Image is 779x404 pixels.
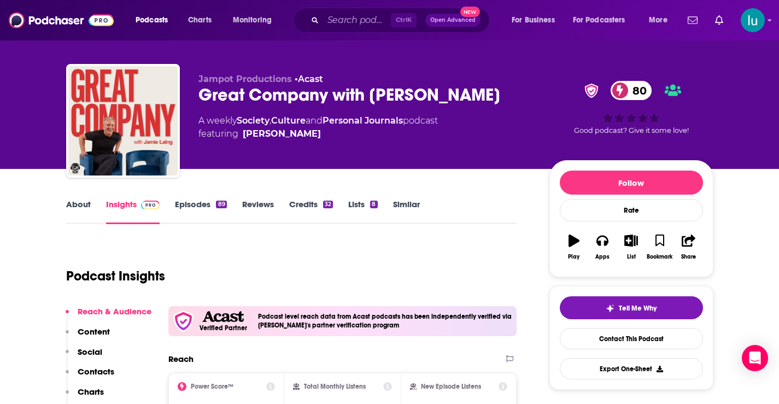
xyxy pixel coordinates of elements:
span: New [460,7,480,17]
div: 89 [216,201,226,208]
span: • [295,74,323,84]
div: Play [568,254,579,260]
button: List [617,227,645,267]
div: Apps [595,254,610,260]
a: Episodes89 [175,199,226,224]
span: , [270,115,271,126]
div: Bookmark [647,254,672,260]
span: featuring [198,127,438,140]
a: Jamie Laing [243,127,321,140]
button: Apps [588,227,617,267]
span: Logged in as lusodano [741,8,765,32]
h2: Power Score™ [191,383,233,390]
div: 8 [370,201,377,208]
input: Search podcasts, credits, & more... [323,11,391,29]
button: Follow [560,171,703,195]
a: 80 [611,81,652,100]
button: Play [560,227,588,267]
span: Podcasts [136,13,168,28]
a: Similar [393,199,420,224]
button: open menu [641,11,681,29]
img: User Profile [741,8,765,32]
span: Open Advanced [430,17,476,23]
h5: Verified Partner [200,325,247,331]
a: InsightsPodchaser Pro [106,199,160,224]
p: Contacts [78,366,114,377]
a: Show notifications dropdown [711,11,728,30]
img: Acast [202,311,244,323]
h1: Podcast Insights [66,268,165,284]
button: Open AdvancedNew [425,14,481,27]
span: Ctrl K [391,13,417,27]
button: open menu [128,11,182,29]
button: Export One-Sheet [560,358,703,379]
h4: Podcast level reach data from Acast podcasts has been independently verified via [PERSON_NAME]'s ... [258,313,513,329]
p: Reach & Audience [78,306,151,317]
span: For Podcasters [573,13,625,28]
p: Content [78,326,110,337]
a: Contact This Podcast [560,328,703,349]
a: Show notifications dropdown [683,11,702,30]
a: Society [237,115,270,126]
div: List [627,254,636,260]
div: Search podcasts, credits, & more... [303,8,500,33]
button: Contacts [66,366,114,387]
img: Great Company with Jamie Laing [68,66,178,175]
button: open menu [566,11,641,29]
span: Charts [188,13,212,28]
button: Share [674,227,702,267]
a: Lists8 [348,199,377,224]
div: 32 [323,201,333,208]
img: Podchaser - Follow, Share and Rate Podcasts [9,10,114,31]
button: Social [66,347,102,367]
button: Content [66,326,110,347]
img: Podchaser Pro [141,201,160,209]
img: verfied icon [173,311,194,332]
h2: Reach [168,354,194,364]
button: tell me why sparkleTell Me Why [560,296,703,319]
h2: Total Monthly Listens [304,383,366,390]
button: Show profile menu [741,8,765,32]
a: Charts [181,11,218,29]
a: Credits32 [289,199,333,224]
span: and [306,115,323,126]
div: Rate [560,199,703,221]
span: 80 [622,81,652,100]
span: Tell Me Why [619,304,657,313]
a: About [66,199,91,224]
button: Reach & Audience [66,306,151,326]
span: More [649,13,667,28]
h2: New Episode Listens [421,383,481,390]
a: Personal Journals [323,115,403,126]
div: A weekly podcast [198,114,438,140]
button: open menu [225,11,286,29]
span: For Business [512,13,555,28]
button: Bookmark [646,227,674,267]
p: Social [78,347,102,357]
div: Open Intercom Messenger [742,345,768,371]
span: Monitoring [233,13,272,28]
div: Share [681,254,696,260]
a: Culture [271,115,306,126]
img: tell me why sparkle [606,304,614,313]
span: Jampot Productions [198,74,292,84]
div: verified Badge80Good podcast? Give it some love! [549,74,713,142]
p: Charts [78,387,104,397]
button: open menu [504,11,569,29]
a: Reviews [242,199,274,224]
a: Acast [298,74,323,84]
span: Good podcast? Give it some love! [574,126,689,134]
img: verified Badge [581,84,602,98]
